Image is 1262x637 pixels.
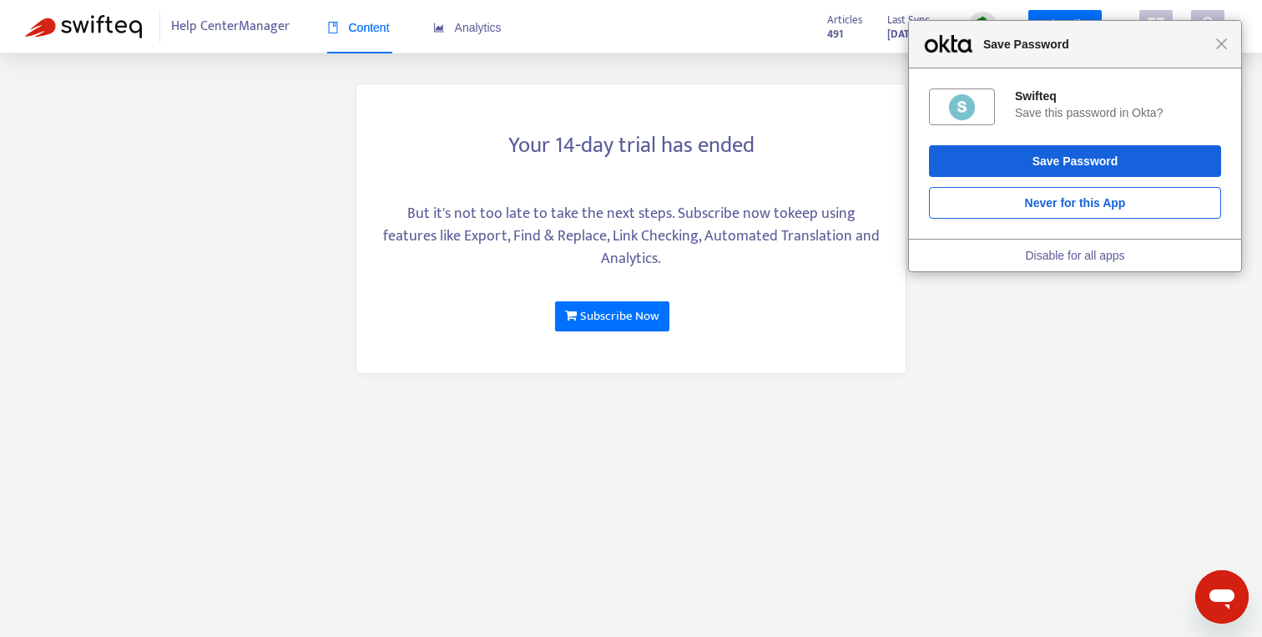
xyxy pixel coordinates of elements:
h3: Your 14-day trial has ended [381,133,881,159]
img: 8+uwTIAAAABklEQVQDAESOgsI1YMvbAAAAAElFTkSuQmCC [947,93,977,122]
img: sync.dc5367851b00ba804db3.png [972,16,993,37]
strong: [DATE] 11:25 [887,25,943,43]
span: Articles [827,11,862,29]
button: Save Password [929,145,1221,177]
span: Last Sync [887,11,930,29]
span: Analytics [433,21,502,34]
span: Help Center Manager [171,11,290,43]
span: appstore [1146,16,1166,36]
a: Subscribe Now [555,301,669,331]
a: Subscribe [1028,10,1102,40]
span: Save Password [975,34,1215,54]
div: But it's not too late to take the next steps. Subscribe now to keep using features like Export, F... [381,203,881,270]
span: book [327,22,339,33]
strong: 491 [827,25,843,43]
span: user [1198,16,1218,36]
div: Swifteq [1015,88,1221,104]
span: Content [327,21,390,34]
img: Swifteq [25,15,142,38]
span: area-chart [433,22,445,33]
div: Save this password in Okta? [1015,105,1221,120]
button: Never for this App [929,187,1221,219]
iframe: Button to launch messaging window [1195,570,1249,624]
a: Disable for all apps [1025,249,1124,262]
span: Close [1215,38,1228,50]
